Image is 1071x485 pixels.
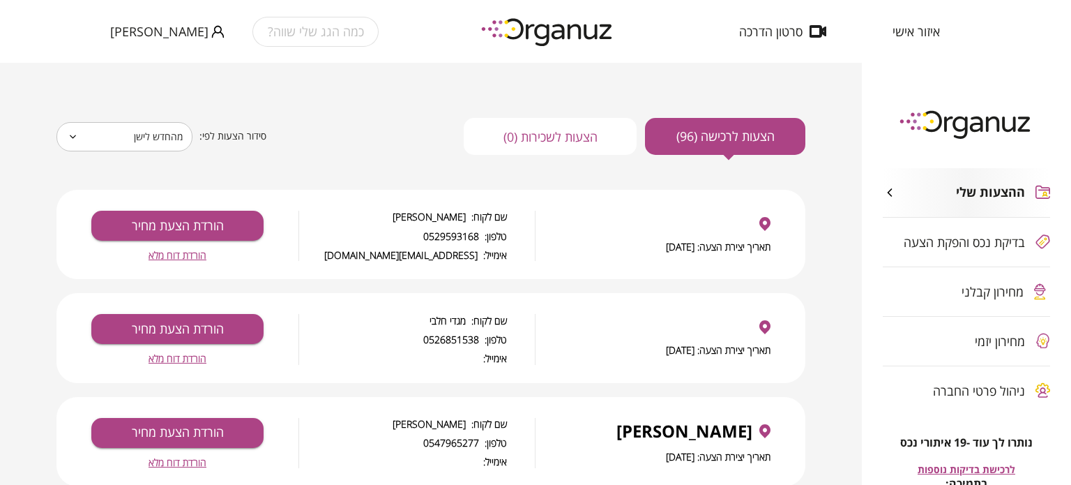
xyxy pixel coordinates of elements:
button: איזור אישי [872,24,961,38]
button: [PERSON_NAME] [110,23,225,40]
span: טלפון: 0526851538 [299,334,507,345]
span: ההצעות שלי [956,185,1025,200]
span: אימייל: [299,456,507,468]
span: טלפון: 0547965277 [299,437,507,449]
span: נותרו לך עוד -19 איתורי נכס [900,436,1033,449]
span: תאריך יצירת הצעה: [DATE] [666,343,770,357]
span: איזור אישי [892,24,940,38]
span: שם לקוח: [PERSON_NAME] [299,211,507,223]
button: הורדת דוח מלא [149,249,206,261]
button: ההצעות שלי [883,168,1050,217]
button: לרכישת בדיקות נוספות [918,463,1015,475]
button: הורדת דוח מלא [149,456,206,468]
span: סידור הצעות לפי: [199,130,266,143]
span: [PERSON_NAME] [616,421,752,441]
span: אימייל: [EMAIL_ADDRESS][DOMAIN_NAME] [299,249,507,261]
span: סרטון הדרכה [739,24,803,38]
span: [PERSON_NAME] [110,24,208,38]
button: סרטון הדרכה [718,24,847,38]
button: הורדת הצעת מחיר [91,314,264,344]
button: הורדת הצעת מחיר [91,211,264,241]
img: logo [471,13,625,51]
button: הצעות לשכירות (0) [464,118,637,155]
span: טלפון: 0529593168 [299,230,507,242]
span: תאריך יצירת הצעה: [DATE] [666,240,770,253]
span: שם לקוח: מגדי חלבי [299,315,507,327]
button: הורדת הצעת מחיר [91,418,264,448]
button: הצעות לרכישה (96) [645,118,805,155]
span: אימייל: [299,352,507,364]
button: הורדת דוח מלא [149,352,206,364]
div: מהחדש לישן [56,117,192,156]
span: שם לקוח: [PERSON_NAME] [299,418,507,430]
img: logo [890,105,1043,143]
span: תאריך יצירת הצעה: [DATE] [666,450,770,463]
